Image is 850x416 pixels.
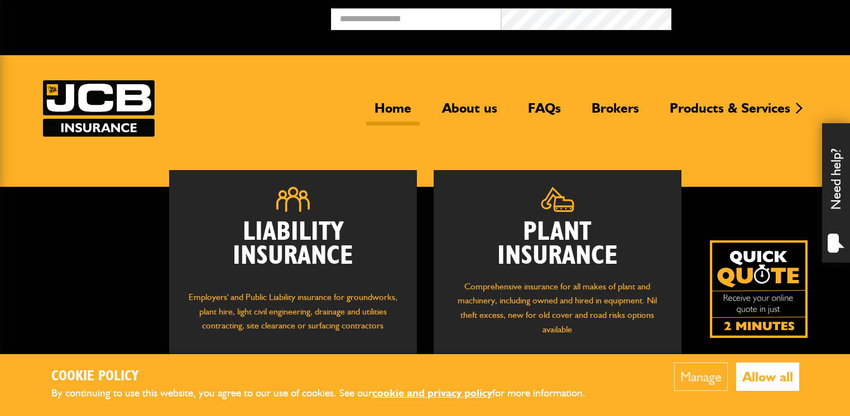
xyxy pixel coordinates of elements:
a: FAQs [520,100,569,125]
img: Quick Quote [710,240,808,338]
div: Need help? [822,123,850,263]
p: Annual Cover [566,353,660,367]
p: Employers' and Public Liability insurance for groundworks, plant hire, light civil engineering, d... [186,290,400,344]
a: JCB Insurance Services [43,80,155,137]
a: Home [366,100,420,125]
img: JCB Insurance Services logo [43,80,155,137]
a: Get your insurance quote isn just 2-minutes [710,240,808,338]
p: By continuing to use this website, you agree to our use of cookies. See our for more information. [51,385,604,402]
a: cookie and privacy policy [372,386,492,399]
button: Allow all [736,362,799,391]
p: Comprehensive insurance for all makes of plant and machinery, including owned and hired in equipm... [450,279,665,336]
h2: Plant Insurance [450,220,665,268]
button: Broker Login [671,8,842,26]
h2: Cookie Policy [51,368,604,385]
button: Manage [674,362,728,391]
a: Products & Services [661,100,799,125]
a: About us [434,100,506,125]
p: Short Term Cover [455,353,549,367]
h2: Liability Insurance [186,220,400,279]
a: Brokers [583,100,647,125]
